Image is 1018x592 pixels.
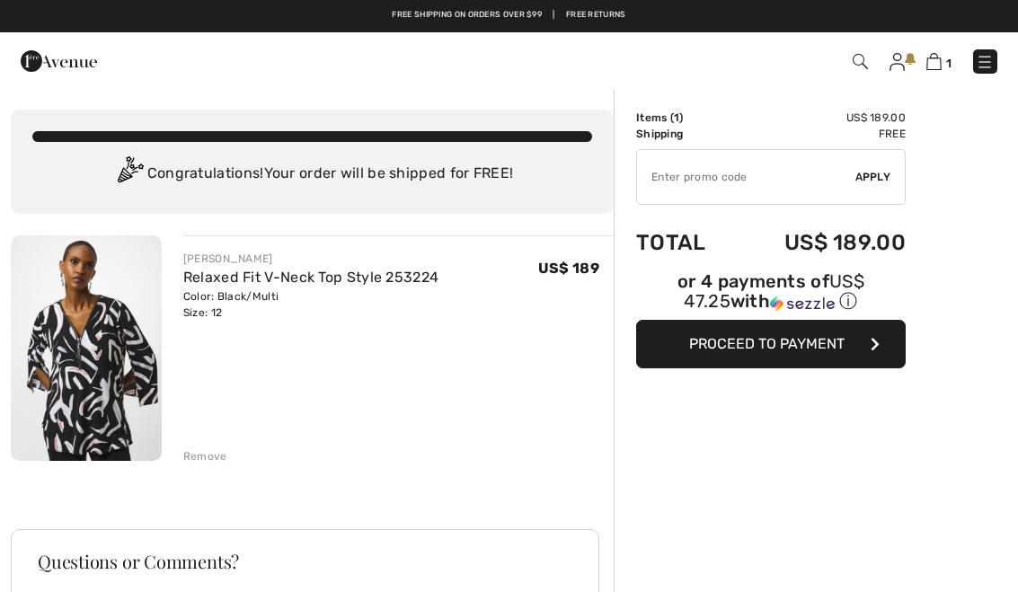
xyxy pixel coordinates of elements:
[183,288,439,321] div: Color: Black/Multi Size: 12
[674,111,679,124] span: 1
[636,273,906,314] div: or 4 payments of with
[38,552,572,570] h3: Questions or Comments?
[11,235,162,461] img: Relaxed Fit V-Neck Top Style 253224
[21,51,97,68] a: 1ère Avenue
[976,53,994,71] img: Menu
[636,212,734,273] td: Total
[636,320,906,368] button: Proceed to Payment
[684,270,864,312] span: US$ 47.25
[890,53,905,71] img: My Info
[392,9,542,22] a: Free shipping on orders over $99
[926,50,952,72] a: 1
[566,9,626,22] a: Free Returns
[689,335,845,352] span: Proceed to Payment
[183,251,439,267] div: [PERSON_NAME]
[734,110,906,126] td: US$ 189.00
[853,54,868,69] img: Search
[636,110,734,126] td: Items ( )
[636,273,906,320] div: or 4 payments ofUS$ 47.25withSezzle Click to learn more about Sezzle
[538,260,599,277] span: US$ 189
[946,57,952,70] span: 1
[855,169,891,185] span: Apply
[636,126,734,142] td: Shipping
[637,150,855,204] input: Promo code
[183,269,439,286] a: Relaxed Fit V-Neck Top Style 253224
[553,9,554,22] span: |
[21,43,97,79] img: 1ère Avenue
[734,212,906,273] td: US$ 189.00
[926,53,942,70] img: Shopping Bag
[734,126,906,142] td: Free
[32,156,592,192] div: Congratulations! Your order will be shipped for FREE!
[183,448,227,464] div: Remove
[111,156,147,192] img: Congratulation2.svg
[770,296,835,312] img: Sezzle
